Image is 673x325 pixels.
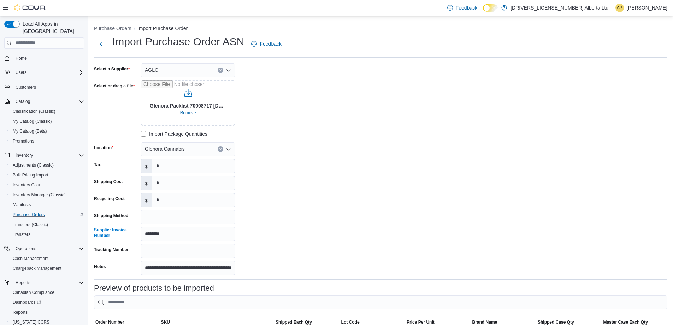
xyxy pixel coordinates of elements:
span: My Catalog (Classic) [13,118,52,124]
button: Next [94,37,108,51]
span: Chargeback Management [13,266,61,271]
a: Inventory Count [10,181,46,189]
a: Feedback [248,37,284,51]
span: Dashboards [13,300,41,305]
span: My Catalog (Beta) [10,127,84,135]
p: | [611,4,613,12]
a: Feedback [444,1,480,15]
button: Clear input [218,68,223,73]
span: Price Per Unit [407,319,435,325]
span: Lot Code [341,319,360,325]
span: Users [16,70,26,75]
a: Transfers [10,230,33,239]
span: Purchase Orders [10,210,84,219]
a: Manifests [10,201,34,209]
button: Customers [1,82,87,92]
button: My Catalog (Beta) [7,126,87,136]
label: Shipping Method [94,213,128,219]
a: Cash Management [10,254,51,263]
div: Amanda Pedersen [615,4,624,12]
h1: Import Purchase Order ASN [112,35,244,49]
span: Cash Management [10,254,84,263]
button: Reports [1,278,87,288]
span: Reports [16,280,30,285]
input: Use aria labels when no actual label is in use [141,80,235,126]
span: Transfers [13,232,30,237]
span: Feedback [260,40,281,47]
span: AGLC [145,66,158,74]
a: Classification (Classic) [10,107,58,116]
span: Transfers (Classic) [13,222,48,227]
button: Users [1,68,87,77]
span: Purchase Orders [13,212,45,217]
span: Shipped Each Qty [276,319,312,325]
nav: An example of EuiBreadcrumbs [94,25,667,33]
span: Inventory [13,151,84,159]
span: Inventory [16,152,33,158]
span: Bulk Pricing Import [13,172,48,178]
span: Transfers [10,230,84,239]
a: Canadian Compliance [10,288,57,297]
span: Catalog [13,97,84,106]
span: AP [617,4,622,12]
button: Inventory [13,151,36,159]
span: Load All Apps in [GEOGRAPHIC_DATA] [20,21,84,35]
button: Import Purchase Order [137,25,188,31]
button: My Catalog (Classic) [7,116,87,126]
p: [DRIVERS_LICENSE_NUMBER] Alberta Ltd [510,4,608,12]
span: Catalog [16,99,30,104]
label: Select or drag a file [94,83,135,89]
button: Inventory Count [7,180,87,190]
span: Remove [180,110,196,116]
span: Reports [13,278,84,287]
span: Users [13,68,84,77]
span: Canadian Compliance [13,290,54,295]
label: Supplier Invoice Number [94,227,138,238]
span: Inventory Count [13,182,43,188]
span: Manifests [13,202,31,208]
label: Location [94,145,113,151]
a: Promotions [10,137,37,145]
button: Reports [13,278,33,287]
a: Inventory Manager (Classic) [10,191,69,199]
span: Glenora Cannabis [145,145,185,153]
span: Inventory Manager (Classic) [10,191,84,199]
label: Notes [94,264,106,269]
a: My Catalog (Classic) [10,117,55,126]
h3: Preview of products to be imported [94,284,214,292]
a: Customers [13,83,39,92]
button: Promotions [7,136,87,146]
button: Canadian Compliance [7,288,87,297]
span: Reports [10,308,84,317]
a: Bulk Pricing Import [10,171,51,179]
button: Inventory Manager (Classic) [7,190,87,200]
span: Home [13,54,84,63]
button: Catalog [13,97,33,106]
span: Feedback [456,4,477,11]
span: Operations [13,244,84,253]
a: Dashboards [10,298,44,307]
span: Chargeback Management [10,264,84,273]
button: Adjustments (Classic) [7,160,87,170]
a: Adjustments (Classic) [10,161,57,169]
a: Dashboards [7,297,87,307]
button: Transfers [7,230,87,239]
button: Clear selected files [177,109,199,117]
button: Catalog [1,97,87,106]
span: Brand Name [472,319,497,325]
span: Shipped Case Qty [538,319,574,325]
span: Dashboards [10,298,84,307]
span: Bulk Pricing Import [10,171,84,179]
span: Classification (Classic) [13,109,55,114]
button: Classification (Classic) [7,106,87,116]
button: Users [13,68,29,77]
span: My Catalog (Beta) [13,128,47,134]
span: Customers [13,82,84,91]
a: Reports [10,308,30,317]
label: Recycling Cost [94,196,125,202]
button: Open list of options [225,146,231,152]
span: Inventory Count [10,181,84,189]
span: Adjustments (Classic) [10,161,84,169]
p: [PERSON_NAME] [627,4,667,12]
